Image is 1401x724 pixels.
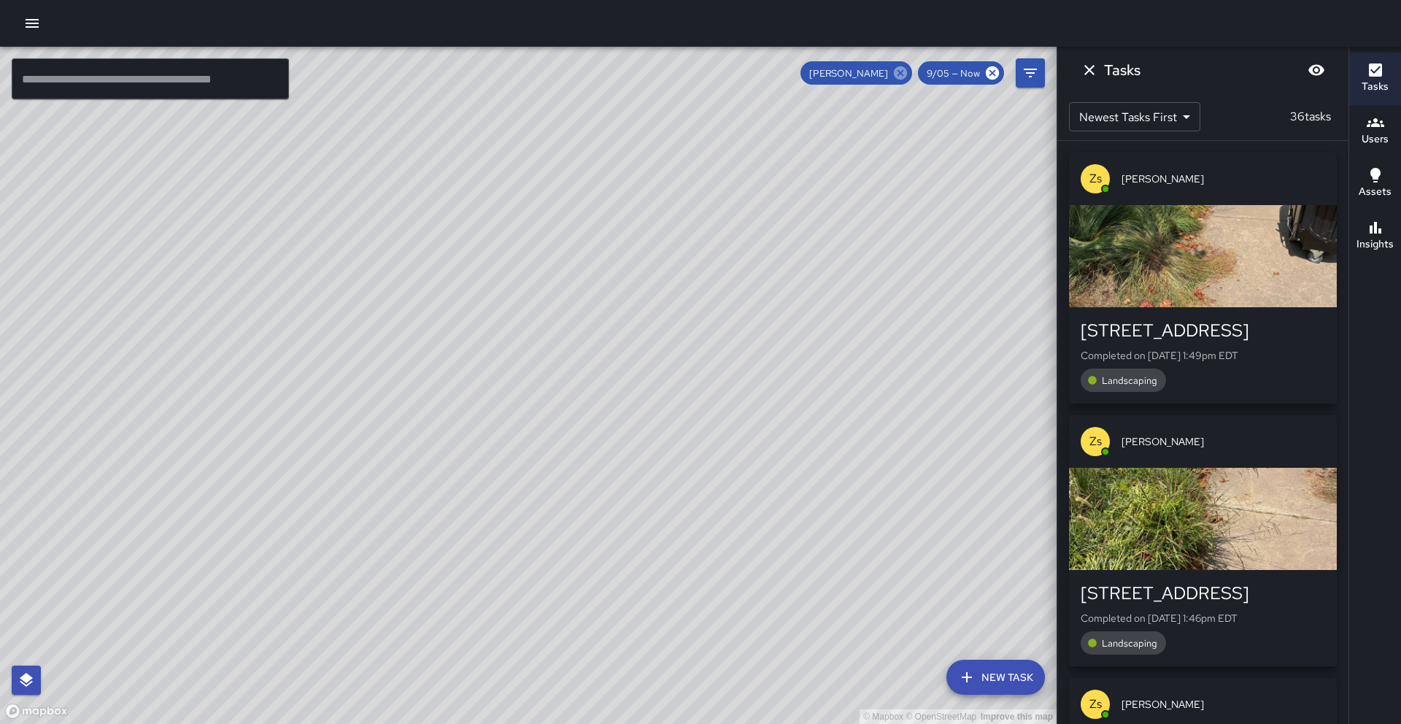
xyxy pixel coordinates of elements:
span: [PERSON_NAME] [800,67,897,80]
h6: Tasks [1362,79,1389,95]
div: [PERSON_NAME] [800,61,912,85]
button: Insights [1349,210,1401,263]
p: Zs [1089,170,1102,188]
span: [PERSON_NAME] [1122,172,1325,186]
h6: Assets [1359,184,1392,200]
button: New Task [946,660,1045,695]
button: Dismiss [1075,55,1104,85]
button: Users [1349,105,1401,158]
div: [STREET_ADDRESS] [1081,582,1325,605]
span: Landscaping [1093,374,1166,387]
button: Zs[PERSON_NAME][STREET_ADDRESS]Completed on [DATE] 1:49pm EDTLandscaping [1069,153,1337,404]
p: 36 tasks [1284,108,1337,126]
button: Blur [1302,55,1331,85]
div: 9/05 — Now [918,61,1004,85]
p: Zs [1089,696,1102,713]
span: [PERSON_NAME] [1122,697,1325,712]
span: [PERSON_NAME] [1122,434,1325,449]
span: Landscaping [1093,637,1166,650]
span: 9/05 — Now [918,67,989,80]
button: Assets [1349,158,1401,210]
p: Zs [1089,433,1102,450]
h6: Tasks [1104,58,1141,82]
h6: Insights [1356,236,1394,253]
button: Filters [1016,58,1045,88]
p: Completed on [DATE] 1:49pm EDT [1081,348,1325,363]
div: [STREET_ADDRESS] [1081,319,1325,342]
div: Newest Tasks First [1069,102,1200,131]
button: Tasks [1349,53,1401,105]
h6: Users [1362,131,1389,147]
p: Completed on [DATE] 1:46pm EDT [1081,611,1325,625]
button: Zs[PERSON_NAME][STREET_ADDRESS]Completed on [DATE] 1:46pm EDTLandscaping [1069,415,1337,666]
